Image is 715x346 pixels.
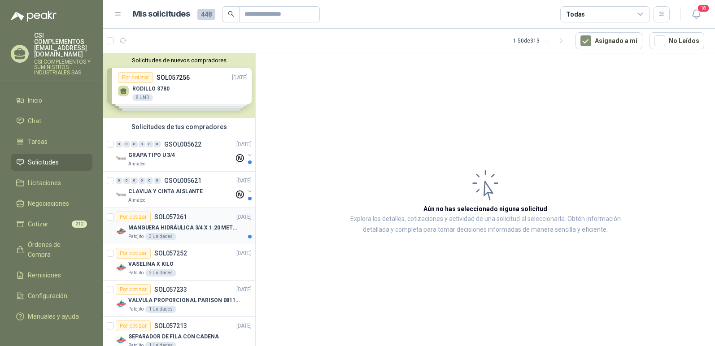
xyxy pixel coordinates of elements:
a: Órdenes de Compra [11,236,92,263]
div: 0 [131,141,138,147]
p: VALVULA PROPORCIONAL PARISON 0811404612 / 4WRPEH6C4 REXROTH [128,296,240,305]
div: 0 [123,177,130,184]
button: Asignado a mi [575,32,642,49]
img: Company Logo [116,335,126,346]
div: 0 [131,177,138,184]
div: 0 [154,141,161,147]
div: Por cotizar [116,320,151,331]
p: Patojito [128,269,144,277]
span: Tareas [28,137,48,147]
span: Configuración [28,291,67,301]
a: Configuración [11,287,92,304]
p: SOL057252 [154,250,187,256]
a: Remisiones [11,267,92,284]
img: Company Logo [116,226,126,237]
a: Negociaciones [11,195,92,212]
button: 18 [688,6,704,22]
div: 0 [116,177,122,184]
div: 0 [116,141,122,147]
div: Solicitudes de tus compradores [103,118,255,135]
div: Por cotizar [116,248,151,259]
div: 2 Unidades [145,269,176,277]
p: GSOL005622 [164,141,201,147]
p: SEPARADOR DE FILA CON CADENA [128,333,219,341]
div: Solicitudes de nuevos compradoresPor cotizarSOL057256[DATE] RODILLO 37808 UNDPor cotizarSOL057257... [103,53,255,118]
p: CLAVIJA Y CINTA AISLANTE [128,187,203,196]
p: [DATE] [236,213,252,221]
span: Chat [28,116,41,126]
a: Inicio [11,92,92,109]
button: No Leídos [650,32,704,49]
span: Cotizar [28,219,48,229]
a: Por cotizarSOL057233[DATE] Company LogoVALVULA PROPORCIONAL PARISON 0811404612 / 4WRPEH6C4 REXROT... [103,281,255,317]
p: [DATE] [236,322,252,330]
span: Manuales y ayuda [28,311,79,321]
p: CSI COMPLEMENTOS [EMAIL_ADDRESS][DOMAIN_NAME] [34,32,92,57]
p: [DATE] [236,177,252,185]
p: SOL057261 [154,214,187,220]
a: 0 0 0 0 0 0 GSOL005622[DATE] Company LogoGRAPA TIPO U 3/4Almatec [116,139,253,168]
a: Licitaciones [11,174,92,191]
div: 0 [139,141,145,147]
img: Logo peakr [11,11,57,22]
p: Explora los detalles, cotizaciones y actividad de una solicitud al seleccionarla. Obtén informaci... [345,214,625,235]
img: Company Logo [116,190,126,200]
img: Company Logo [116,298,126,309]
div: 0 [154,177,161,184]
h1: Mis solicitudes [133,8,190,21]
div: 1 Unidades [145,306,176,313]
span: 18 [697,4,710,13]
span: Negociaciones [28,199,69,208]
a: Manuales y ayuda [11,308,92,325]
span: 448 [197,9,215,20]
div: Todas [566,9,585,19]
a: Por cotizarSOL057252[DATE] Company LogoVASELINA X KILOPatojito2 Unidades [103,244,255,281]
p: SOL057213 [154,323,187,329]
button: Solicitudes de nuevos compradores [107,57,252,64]
p: Patojito [128,306,144,313]
p: VASELINA X KILO [128,260,174,268]
p: [DATE] [236,140,252,149]
p: Patojito [128,233,144,240]
div: Por cotizar [116,212,151,222]
p: MANGUERA HIDRÁULICA 3/4 X 1.20 METROS DE LONGITUD HR-HR-ACOPLADA [128,224,240,232]
a: Tareas [11,133,92,150]
span: 212 [72,221,87,228]
p: SOL057233 [154,286,187,293]
a: Por cotizarSOL057261[DATE] Company LogoMANGUERA HIDRÁULICA 3/4 X 1.20 METROS DE LONGITUD HR-HR-AC... [103,208,255,244]
img: Company Logo [116,153,126,164]
div: 0 [146,177,153,184]
span: Órdenes de Compra [28,240,84,259]
div: 0 [139,177,145,184]
a: Chat [11,112,92,130]
a: Solicitudes [11,154,92,171]
span: search [228,11,234,17]
a: Cotizar212 [11,216,92,233]
a: 0 0 0 0 0 0 GSOL005621[DATE] Company LogoCLAVIJA Y CINTA AISLANTEAlmatec [116,175,253,204]
span: Licitaciones [28,178,61,188]
div: 0 [123,141,130,147]
p: CSI COMPLEMENTOS Y SUMINISTROS INDUSTRIALES SAS [34,59,92,75]
p: Almatec [128,160,145,168]
p: [DATE] [236,249,252,258]
p: Almatec [128,197,145,204]
h3: Aún no has seleccionado niguna solicitud [423,204,547,214]
div: 3 Unidades [145,233,176,240]
div: 1 - 50 de 313 [513,34,568,48]
p: [DATE] [236,285,252,294]
div: Por cotizar [116,284,151,295]
p: GSOL005621 [164,177,201,184]
p: GRAPA TIPO U 3/4 [128,151,175,160]
img: Company Logo [116,262,126,273]
span: Solicitudes [28,157,59,167]
div: 0 [146,141,153,147]
span: Inicio [28,95,42,105]
span: Remisiones [28,270,61,280]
